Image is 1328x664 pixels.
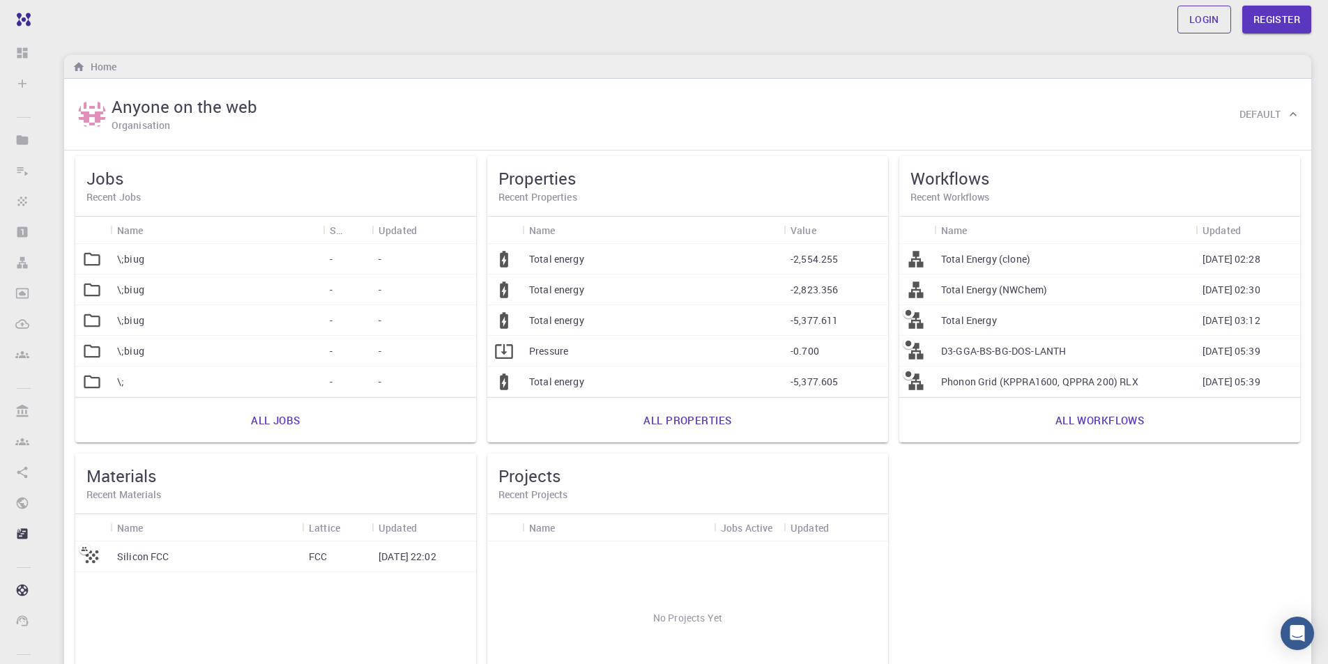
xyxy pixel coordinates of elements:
p: - [379,283,381,297]
h5: Anyone on the web [112,95,257,118]
p: [DATE] 02:28 [1203,252,1260,266]
h6: Recent Workflows [910,190,1289,205]
p: - [330,283,333,297]
button: Sort [144,516,166,539]
p: Total Energy (clone) [941,252,1030,266]
button: Sort [417,219,439,241]
p: - [379,375,381,389]
h6: Default [1239,107,1281,122]
div: Anyone on the webAnyone on the webOrganisationDefault [64,79,1311,150]
div: Value [791,217,816,244]
p: [DATE] 22:02 [379,550,436,564]
button: Sort [829,516,851,539]
div: Updated [372,217,476,244]
p: Total energy [529,375,584,389]
p: - [379,252,381,266]
p: - [379,314,381,327]
p: Silicon FCC [117,550,169,564]
div: Updated [1203,217,1241,244]
p: [DATE] 02:30 [1203,283,1260,297]
div: Icon [899,217,934,244]
div: Name [529,217,556,244]
div: Icon [75,514,110,541]
p: -5,377.605 [791,375,839,389]
div: Updated [1196,217,1300,244]
p: D3-GGA-BS-BG-DOS-LANTH [941,344,1066,358]
h5: Projects [498,465,877,487]
p: -2,554.255 [791,252,839,266]
p: - [330,314,333,327]
h6: Home [85,59,116,75]
button: Sort [816,219,839,241]
p: [DATE] 05:39 [1203,375,1260,389]
div: Updated [372,514,476,541]
p: - [330,375,333,389]
div: Value [784,217,888,244]
p: - [330,252,333,266]
p: [DATE] 05:39 [1203,344,1260,358]
div: Updated [379,514,417,541]
p: \;biug [117,344,144,358]
p: FCC [309,550,327,564]
h6: Recent Materials [86,487,465,502]
p: -2,823.356 [791,283,839,297]
img: logo [11,13,31,26]
p: \;biug [117,252,144,266]
p: Total Energy (NWChem) [941,283,1047,297]
div: Status [330,217,342,244]
h5: Workflows [910,167,1289,190]
button: Sort [417,516,439,539]
h6: Recent Properties [498,190,877,205]
div: Lattice [309,514,340,541]
div: Name [110,217,323,244]
h6: Organisation [112,118,170,133]
div: Name [110,514,302,541]
h6: Recent Jobs [86,190,465,205]
img: Anyone on the web [78,100,106,128]
div: Open Intercom Messenger [1281,617,1314,650]
p: -5,377.611 [791,314,839,327]
p: - [330,344,333,358]
nav: breadcrumb [70,59,119,75]
h5: Materials [86,465,465,487]
p: \;biug [117,283,144,297]
div: Lattice [302,514,372,541]
button: Sort [342,219,365,241]
h6: Recent Projects [498,487,877,502]
button: Sort [1241,219,1263,241]
a: Register [1242,6,1311,33]
div: Jobs Active [721,514,773,541]
div: Updated [784,514,888,541]
div: Icon [487,514,522,541]
p: Total energy [529,252,584,266]
div: Name [117,217,144,244]
p: Total energy [529,283,584,297]
button: Sort [556,219,578,241]
a: Login [1177,6,1231,33]
p: - [379,344,381,358]
div: Name [522,514,714,541]
div: Name [117,514,144,541]
div: Name [529,514,556,541]
p: \;biug [117,314,144,327]
a: All workflows [1040,403,1160,437]
p: Phonon Grid (KPPRA1600, QPPRA 200) RLX [941,375,1138,389]
div: Icon [487,217,522,244]
div: Updated [379,217,417,244]
div: Status [323,217,372,244]
div: Jobs Active [714,514,784,541]
p: \; [117,375,124,389]
p: Total Energy [941,314,997,327]
button: Sort [144,219,166,241]
p: -0.700 [791,344,819,358]
div: Name [934,217,1196,244]
div: Updated [791,514,829,541]
a: All jobs [236,403,315,437]
button: Sort [340,516,362,539]
h5: Properties [498,167,877,190]
p: Total energy [529,314,584,327]
p: Pressure [529,344,568,358]
p: [DATE] 03:12 [1203,314,1260,327]
h5: Jobs [86,167,465,190]
div: Name [522,217,784,244]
